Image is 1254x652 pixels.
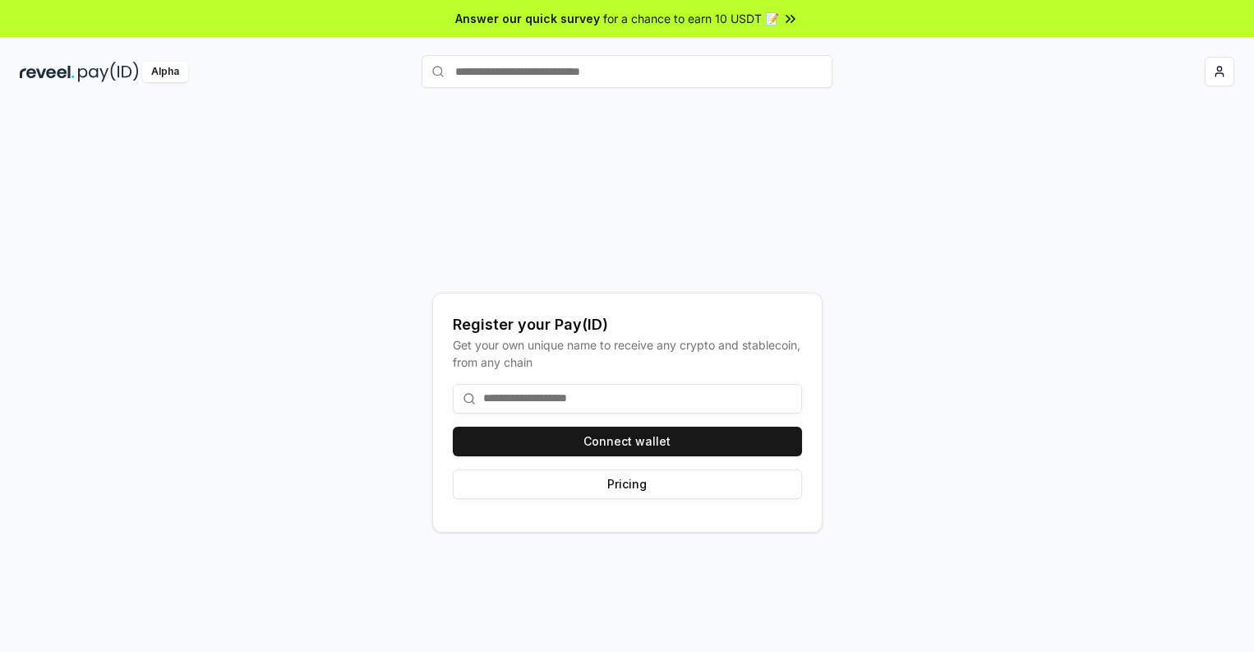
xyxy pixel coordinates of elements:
span: for a chance to earn 10 USDT 📝 [603,10,779,27]
button: Connect wallet [453,427,802,456]
div: Get your own unique name to receive any crypto and stablecoin, from any chain [453,336,802,371]
img: pay_id [78,62,139,82]
span: Answer our quick survey [455,10,600,27]
img: reveel_dark [20,62,75,82]
button: Pricing [453,469,802,499]
div: Register your Pay(ID) [453,313,802,336]
div: Alpha [142,62,188,82]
